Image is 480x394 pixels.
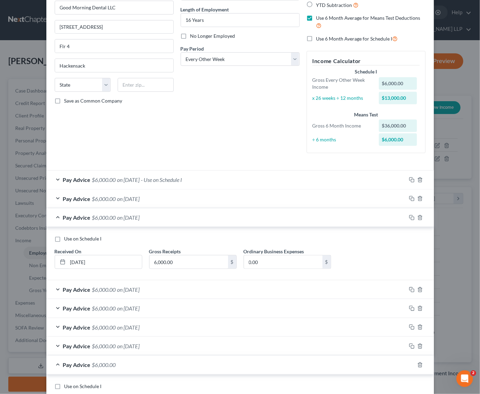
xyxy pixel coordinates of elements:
input: MM/DD/YYYY [68,255,142,269]
input: Search company by name... [55,1,174,15]
span: $6,000.00 [92,305,116,312]
span: on [DATE] [117,305,140,312]
span: Pay Advice [63,214,91,221]
input: Enter city... [55,59,173,72]
span: $6,000.00 [92,343,116,349]
span: Pay Advice [63,361,91,368]
iframe: Intercom live chat [456,370,473,387]
div: $13,000.00 [379,92,417,104]
span: on [DATE] [117,343,140,349]
input: Unit, Suite, etc... [55,40,173,53]
span: No Longer Employed [190,33,235,39]
span: Save as Common Company [64,98,123,104]
input: 0.00 [244,255,323,269]
label: Gross Receipts [149,248,181,255]
span: Pay Advice [63,305,91,312]
input: Enter zip... [118,78,174,92]
div: Gross Every Other Week Income [309,77,376,90]
span: $6,000.00 [92,195,116,202]
input: ex: 2 years [181,14,299,27]
span: YTD Subtraction [316,2,352,8]
div: $6,000.00 [379,133,417,146]
span: Pay Advice [63,343,91,349]
span: Pay Advice [63,286,91,293]
span: on [DATE] [117,324,140,331]
input: Enter address... [55,20,173,34]
span: Use 6 Month Average for Schedule I [316,36,392,42]
span: Pay Advice [63,176,91,183]
label: Length of Employment [181,6,229,13]
span: on [DATE] [117,195,140,202]
h5: Income Calculator [313,57,420,65]
span: $6,000.00 [92,286,116,293]
input: 0.00 [150,255,228,269]
div: Schedule I [313,68,420,75]
div: $6,000.00 [379,77,417,90]
span: Received On [55,248,82,254]
span: on [DATE] [117,176,140,183]
span: Pay Advice [63,324,91,331]
span: on [DATE] [117,286,140,293]
label: Ordinary Business Expenses [244,248,304,255]
span: $6,000.00 [92,361,116,368]
span: Use on Schedule I [64,383,102,389]
span: $6,000.00 [92,324,116,331]
span: Use 6 Month Average for Means Test Deductions [316,15,420,21]
span: Pay Advice [63,195,91,202]
span: Use on Schedule I [64,236,102,242]
div: $36,000.00 [379,120,417,132]
span: 2 [471,370,476,376]
div: Gross 6 Month Income [309,122,376,129]
div: ÷ 6 months [309,136,376,143]
div: Means Test [313,111,420,118]
span: on [DATE] [117,214,140,221]
span: Pay Period [181,46,204,52]
div: $ [323,255,331,269]
div: $ [228,255,236,269]
div: x 26 weeks ÷ 12 months [309,95,376,102]
span: $6,000.00 [92,214,116,221]
span: - Use on Schedule I [141,176,182,183]
span: $6,000.00 [92,176,116,183]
